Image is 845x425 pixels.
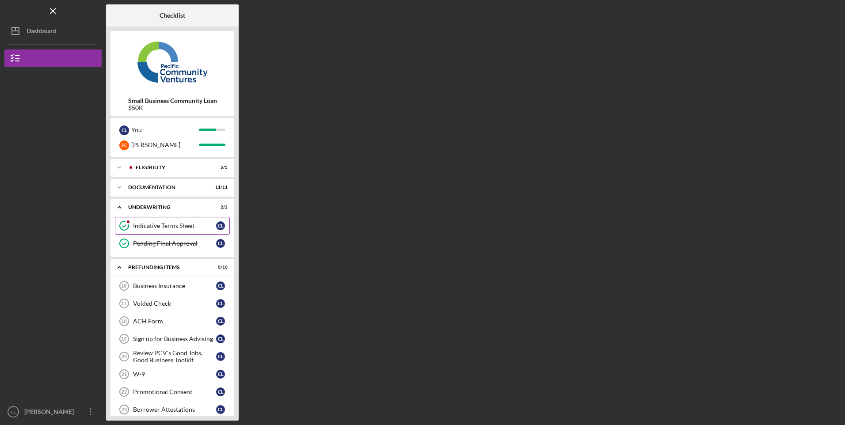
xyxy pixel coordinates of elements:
[216,370,225,379] div: C L
[115,383,230,401] a: 22Promotional ConsentCL
[121,301,126,306] tspan: 17
[115,217,230,235] a: Indicative Terms SheetCL
[160,12,185,19] b: Checklist
[128,97,217,104] b: Small Business Community Loan
[27,22,57,42] div: Dashboard
[115,330,230,348] a: 19Sign up for Business AdvisingCL
[115,365,230,383] a: 21W-9CL
[131,122,199,137] div: You
[216,221,225,230] div: C L
[119,140,129,150] div: E C
[212,185,228,190] div: 11 / 11
[133,335,216,342] div: Sign up for Business Advising
[11,410,16,414] text: CL
[115,235,230,252] a: Pending Final ApprovalCL
[115,277,230,295] a: 16Business InsuranceCL
[110,35,234,88] img: Product logo
[115,401,230,418] a: 23Borrower AttestationsCL
[133,406,216,413] div: Borrower Attestations
[121,336,126,342] tspan: 19
[128,104,217,111] div: $50K
[216,239,225,248] div: C L
[212,205,228,210] div: 2 / 2
[133,222,216,229] div: Indicative Terms Sheet
[115,348,230,365] a: 20Review PCV's Good Jobs, Good Business ToolkitCL
[216,387,225,396] div: C L
[119,125,129,135] div: C L
[121,283,126,288] tspan: 16
[136,165,206,170] div: Eligibility
[122,354,127,359] tspan: 20
[216,405,225,414] div: C L
[4,22,102,40] button: Dashboard
[122,407,127,412] tspan: 23
[128,205,206,210] div: Underwriting
[216,317,225,326] div: C L
[216,299,225,308] div: C L
[133,240,216,247] div: Pending Final Approval
[133,349,216,364] div: Review PCV's Good Jobs, Good Business Toolkit
[216,352,225,361] div: C L
[131,137,199,152] div: [PERSON_NAME]
[122,372,127,377] tspan: 21
[133,388,216,395] div: Promotional Consent
[133,300,216,307] div: Voided Check
[121,319,126,324] tspan: 18
[4,403,102,421] button: CL[PERSON_NAME]
[128,265,206,270] div: Prefunding Items
[212,165,228,170] div: 5 / 5
[133,282,216,289] div: Business Insurance
[212,265,228,270] div: 0 / 10
[128,185,206,190] div: Documentation
[22,403,80,423] div: [PERSON_NAME]
[115,312,230,330] a: 18ACH FormCL
[216,334,225,343] div: C L
[133,371,216,378] div: W-9
[133,318,216,325] div: ACH Form
[122,389,127,395] tspan: 22
[216,281,225,290] div: C L
[115,295,230,312] a: 17Voided CheckCL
